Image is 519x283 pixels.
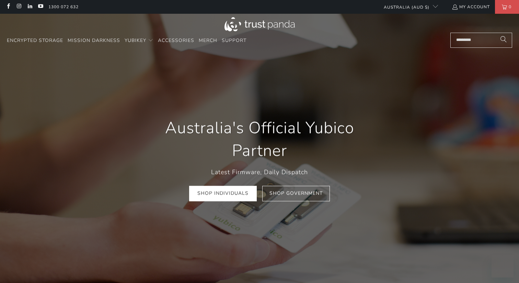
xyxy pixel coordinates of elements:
span: Support [222,37,246,44]
a: Support [222,33,246,49]
h1: Australia's Official Yubico Partner [146,117,373,162]
a: Merch [199,33,217,49]
span: Encrypted Storage [7,37,63,44]
a: Trust Panda Australia on Facebook [5,4,11,10]
a: Shop Individuals [189,186,257,201]
img: Trust Panda Australia [224,17,295,31]
a: Shop Government [262,186,330,201]
a: Encrypted Storage [7,33,63,49]
a: Mission Darkness [68,33,120,49]
button: Search [495,33,512,48]
summary: YubiKey [125,33,153,49]
span: Mission Darkness [68,37,120,44]
a: Trust Panda Australia on Instagram [16,4,22,10]
span: Accessories [158,37,194,44]
a: Trust Panda Australia on YouTube [37,4,43,10]
a: 1300 072 632 [48,3,79,11]
input: Search... [450,33,512,48]
a: My Account [452,3,490,11]
iframe: Button to launch messaging window [492,255,514,277]
p: Latest Firmware, Daily Dispatch [146,167,373,177]
span: YubiKey [125,37,146,44]
nav: Translation missing: en.navigation.header.main_nav [7,33,246,49]
a: Accessories [158,33,194,49]
a: Trust Panda Australia on LinkedIn [27,4,33,10]
span: Merch [199,37,217,44]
